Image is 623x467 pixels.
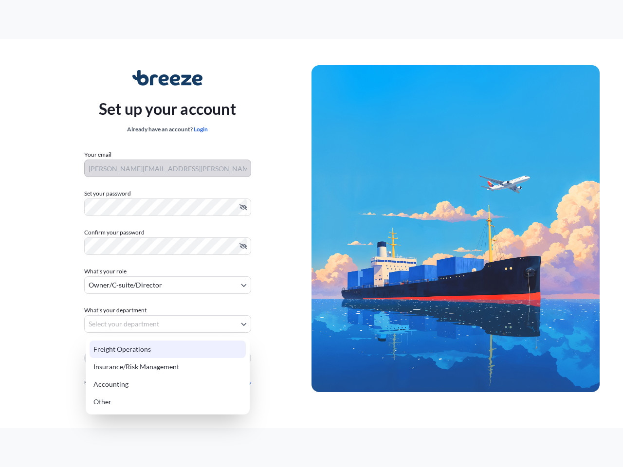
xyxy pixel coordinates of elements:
[90,341,246,358] div: Freight Operations
[90,358,246,376] div: Insurance/Risk Management
[239,242,247,250] button: Hide password
[239,203,247,211] button: Hide password
[90,393,246,411] div: Other
[90,376,246,393] div: Accounting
